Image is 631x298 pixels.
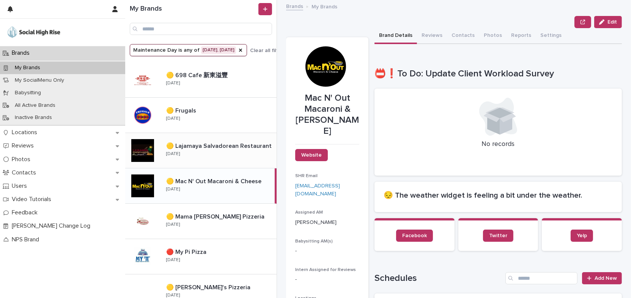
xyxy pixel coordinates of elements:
[130,5,257,13] h1: My Brands
[9,196,57,203] p: Video Tutorials
[571,230,593,242] a: Yelp
[295,149,328,161] a: Website
[166,247,208,256] p: 🔴 My Pi Pizza
[166,257,180,263] p: [DATE]
[375,273,502,284] h1: Schedules
[166,70,229,79] p: 🟡 698 Cafe 新東溢豐
[505,272,577,284] input: Search
[607,19,617,25] span: Edit
[301,152,322,158] span: Website
[295,183,340,197] a: [EMAIL_ADDRESS][DOMAIN_NAME]
[9,49,36,57] p: Brands
[9,129,43,136] p: Locations
[9,156,36,163] p: Photos
[384,140,613,149] p: No records
[125,204,277,239] a: 🟡 Mama [PERSON_NAME] Pizzeria🟡 Mama [PERSON_NAME] Pizzeria [DATE]
[402,233,427,238] span: Facebook
[130,44,247,56] button: Maintenance Day
[250,48,286,53] span: Clear all filters
[9,222,96,230] p: [PERSON_NAME] Change Log
[312,2,337,10] p: My Brands
[577,233,587,238] span: Yelp
[166,187,180,192] p: [DATE]
[295,174,318,178] span: SHR Email
[166,176,263,185] p: 🟡 Mac N' Out Macaroni & Cheese
[9,114,58,121] p: Inactive Brands
[9,169,42,176] p: Contacts
[125,62,277,98] a: 🟡 698 Cafe 新東溢豐🟡 698 Cafe 新東溢豐 [DATE]
[9,209,44,216] p: Feedback
[447,28,479,44] button: Contacts
[295,219,359,227] p: [PERSON_NAME]
[9,77,70,84] p: My SocialMenu Only
[295,93,359,136] p: Mac N' Out Macaroni & [PERSON_NAME]
[125,98,277,133] a: 🟡 Frugals🟡 Frugals [DATE]
[166,212,266,220] p: 🟡 Mama [PERSON_NAME] Pizzeria
[125,239,277,274] a: 🔴 My Pi Pizza🔴 My Pi Pizza [DATE]
[6,25,61,40] img: o5DnuTxEQV6sW9jFYBBf
[166,141,273,150] p: 🟡 Lajamaya Salvadorean Restaurant
[417,28,447,44] button: Reviews
[375,28,417,44] button: Brand Details
[295,276,359,284] p: -
[483,230,513,242] a: Twitter
[166,106,198,114] p: 🟡 Frugals
[582,272,622,284] a: Add New
[295,268,356,272] span: Intern Assigned for Reviews
[479,28,507,44] button: Photos
[9,65,46,71] p: My Brands
[375,68,622,79] h1: 📛❗To Do: Update Client Workload Survey
[125,168,277,204] a: 🟡 Mac N' Out Macaroni & Cheese🟡 Mac N' Out Macaroni & Cheese [DATE]
[166,151,180,157] p: [DATE]
[594,16,622,28] button: Edit
[247,45,286,56] button: Clear all filters
[166,116,180,121] p: [DATE]
[166,282,252,291] p: 🟡 [PERSON_NAME]'s Pizzeria
[396,230,433,242] a: Facebook
[536,28,566,44] button: Settings
[9,236,45,243] p: NPS Brand
[9,142,40,149] p: Reviews
[166,81,180,86] p: [DATE]
[295,247,359,255] p: -
[125,133,277,168] a: 🟡 Lajamaya Salvadorean Restaurant🟡 Lajamaya Salvadorean Restaurant [DATE]
[130,23,272,35] input: Search
[9,182,33,190] p: Users
[295,210,323,215] span: Assigned AM
[166,293,180,298] p: [DATE]
[384,191,613,200] h2: 😔 The weather widget is feeling a bit under the weather.
[286,2,303,10] a: Brands
[9,102,61,109] p: All Active Brands
[507,28,536,44] button: Reports
[166,222,180,227] p: [DATE]
[489,233,507,238] span: Twitter
[595,276,617,281] span: Add New
[9,90,47,96] p: Babysitting
[295,239,333,244] span: Babysitting AM(s)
